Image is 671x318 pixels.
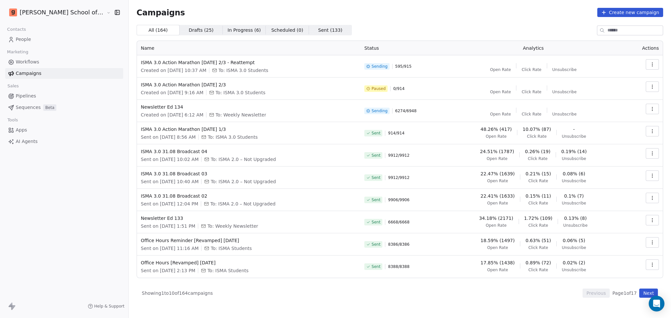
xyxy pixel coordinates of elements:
[388,175,409,180] span: 9912 / 9912
[372,86,386,91] span: Paused
[552,89,577,95] span: Unsubscribe
[141,59,356,66] span: ISMA 3.0 Action Marathon [DATE] 2/3 - Reattempt
[528,201,548,206] span: Click Rate
[481,193,515,199] span: 22.41% (1633)
[393,86,405,91] span: 0 / 914
[16,36,31,43] span: People
[141,223,195,229] span: Sent on [DATE] 1:51 PM
[388,153,409,158] span: 9912 / 9912
[388,242,409,247] span: 8386 / 8386
[522,67,541,72] span: Click Rate
[522,112,541,117] span: Click Rate
[562,245,586,250] span: Unsubscribe
[564,215,587,221] span: 0.13% (8)
[552,67,577,72] span: Unsubscribe
[141,245,199,252] span: Sent on [DATE] 11:16 AM
[481,126,512,132] span: 48.26% (417)
[486,134,507,139] span: Open Rate
[487,201,508,206] span: Open Rate
[372,175,380,180] span: Sent
[88,304,125,309] a: Help & Support
[141,126,356,132] span: ISMA 3.0 Action Marathon [DATE] 1/3
[388,197,409,203] span: 9906 / 9906
[522,89,541,95] span: Click Rate
[141,156,199,163] span: Sent on [DATE] 10:02 AM
[5,68,123,79] a: Campaigns
[649,296,664,311] div: Open Intercom Messenger
[137,41,360,55] th: Name
[388,264,409,269] span: 8388 / 8388
[211,245,252,252] span: To: ISMA Students
[141,104,356,110] span: Newsletter Ed 134
[490,67,511,72] span: Open Rate
[479,215,513,221] span: 34.18% (2171)
[5,34,123,45] a: People
[526,259,551,266] span: 0.89% (72)
[526,237,551,244] span: 0.63% (51)
[624,41,663,55] th: Actions
[563,223,587,228] span: Unsubscribe
[528,267,548,273] span: Click Rate
[525,148,550,155] span: 0.26% (19)
[16,127,27,133] span: Apps
[20,8,105,17] span: [PERSON_NAME] School of Finance LLP
[372,220,380,225] span: Sent
[16,59,39,65] span: Workflows
[141,81,356,88] span: ISMA 3.0 Action Marathon [DATE] 2/3
[216,89,265,96] span: To: ISMA 3.0 Students
[372,64,388,69] span: Sending
[562,134,586,139] span: Unsubscribe
[43,104,56,111] span: Beta
[395,64,412,69] span: 595 / 915
[372,153,380,158] span: Sent
[142,290,213,296] span: Showing 1 to 10 of 164 campaigns
[487,178,508,184] span: Open Rate
[372,108,388,114] span: Sending
[16,138,38,145] span: AI Agents
[526,193,551,199] span: 0.15% (11)
[141,237,356,244] span: Office Hours Reminder [Revamped] [DATE]
[388,220,409,225] span: 6668 / 6668
[523,126,551,132] span: 10.07% (87)
[562,201,586,206] span: Unsubscribe
[16,93,36,99] span: Pipelines
[573,126,575,132] span: -
[490,89,511,95] span: Open Rate
[207,267,248,274] span: To: ISMA Students
[524,215,553,221] span: 1.72% (109)
[141,178,199,185] span: Sent on [DATE] 10:40 AM
[5,115,21,125] span: Tools
[481,170,515,177] span: 22.47% (1639)
[612,290,637,296] span: Page 1 of 17
[561,148,587,155] span: 0.19% (14)
[528,178,548,184] span: Click Rate
[210,201,276,207] span: To: ISMA 2.0 – Not Upgraded
[318,27,342,34] span: Sent ( 133 )
[5,81,22,91] span: Sales
[271,27,303,34] span: Scheduled ( 0 )
[141,89,203,96] span: Created on [DATE] 9:16 AM
[480,148,514,155] span: 24.51% (1787)
[526,170,551,177] span: 0.21% (15)
[564,193,584,199] span: 0.1% (7)
[583,289,610,298] button: Previous
[487,245,508,250] span: Open Rate
[94,304,125,309] span: Help & Support
[597,8,663,17] button: Create new campaign
[5,91,123,101] a: Pipelines
[9,9,17,16] img: Goela%20School%20Logos%20(4).png
[141,193,356,199] span: ISMA 3.0 31.08 Broadcast 02
[563,237,585,244] span: 0.06% (5)
[189,27,214,34] span: Drafts ( 25 )
[141,267,195,274] span: Sent on [DATE] 2:13 PM
[372,242,380,247] span: Sent
[141,134,196,140] span: Sent on [DATE] 8:56 AM
[141,148,356,155] span: ISMA 3.0 31.08 Broadcast 04
[211,178,276,185] span: To: ISMA 2.0 – Not Upgraded
[486,223,507,228] span: Open Rate
[5,125,123,135] a: Apps
[528,156,547,161] span: Click Rate
[360,41,442,55] th: Status
[208,134,258,140] span: To: ISMA 3.0 Students
[639,289,658,298] button: Next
